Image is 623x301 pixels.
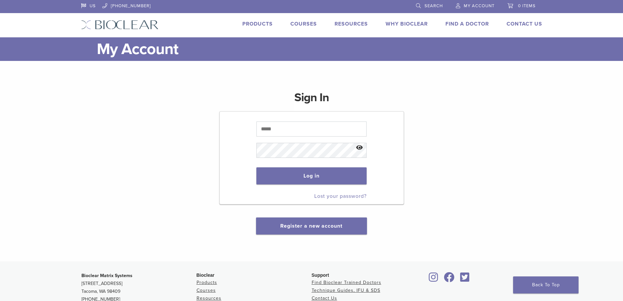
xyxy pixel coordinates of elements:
a: Resources [335,21,368,27]
a: Courses [290,21,317,27]
strong: Bioclear Matrix Systems [81,273,132,278]
span: Bioclear [197,273,215,278]
a: Back To Top [513,276,579,293]
span: Support [312,273,329,278]
a: Contact Us [312,295,337,301]
span: My Account [464,3,494,9]
a: Lost your password? [314,193,367,199]
a: Resources [197,295,221,301]
h1: Sign In [294,90,329,111]
a: Find A Doctor [445,21,489,27]
button: Show password [353,140,367,156]
a: Bioclear [427,276,441,283]
a: Why Bioclear [386,21,428,27]
a: Find Bioclear Trained Doctors [312,280,381,285]
a: Bioclear [442,276,457,283]
a: Products [197,280,217,285]
a: Register a new account [280,223,342,229]
a: Products [242,21,273,27]
a: Courses [197,288,216,293]
span: 0 items [518,3,536,9]
span: Search [424,3,443,9]
h1: My Account [97,37,542,61]
a: Technique Guides, IFU & SDS [312,288,380,293]
a: Contact Us [507,21,542,27]
button: Register a new account [256,217,367,235]
img: Bioclear [81,20,159,29]
button: Log in [256,167,367,184]
a: Bioclear [458,276,472,283]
